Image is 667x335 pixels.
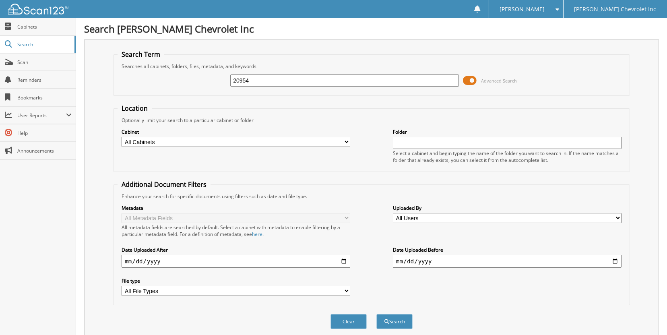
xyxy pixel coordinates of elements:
span: Scan [17,59,72,66]
button: Search [376,314,413,329]
legend: Search Term [118,50,164,59]
a: here [252,231,262,238]
label: Uploaded By [393,205,622,211]
div: All metadata fields are searched by default. Select a cabinet with metadata to enable filtering b... [122,224,350,238]
label: Cabinet [122,128,350,135]
legend: Additional Document Filters [118,180,211,189]
h1: Search [PERSON_NAME] Chevrolet Inc [84,22,659,35]
span: Bookmarks [17,94,72,101]
div: Select a cabinet and begin typing the name of the folder you want to search in. If the name match... [393,150,622,163]
label: Date Uploaded Before [393,246,622,253]
button: Clear [330,314,367,329]
input: start [122,255,350,268]
label: Folder [393,128,622,135]
img: scan123-logo-white.svg [8,4,68,14]
iframe: Chat Widget [627,296,667,335]
div: Optionally limit your search to a particular cabinet or folder [118,117,625,124]
span: Help [17,130,72,136]
div: Enhance your search for specific documents using filters such as date and file type. [118,193,625,200]
span: [PERSON_NAME] [500,7,545,12]
span: Reminders [17,77,72,83]
span: Cabinets [17,23,72,30]
span: Announcements [17,147,72,154]
span: [PERSON_NAME] Chevrolet Inc [574,7,656,12]
label: Metadata [122,205,350,211]
label: File type [122,277,350,284]
span: Search [17,41,70,48]
input: end [393,255,622,268]
span: Advanced Search [481,78,517,84]
span: User Reports [17,112,66,119]
div: Searches all cabinets, folders, files, metadata, and keywords [118,63,625,70]
label: Date Uploaded After [122,246,350,253]
legend: Location [118,104,152,113]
